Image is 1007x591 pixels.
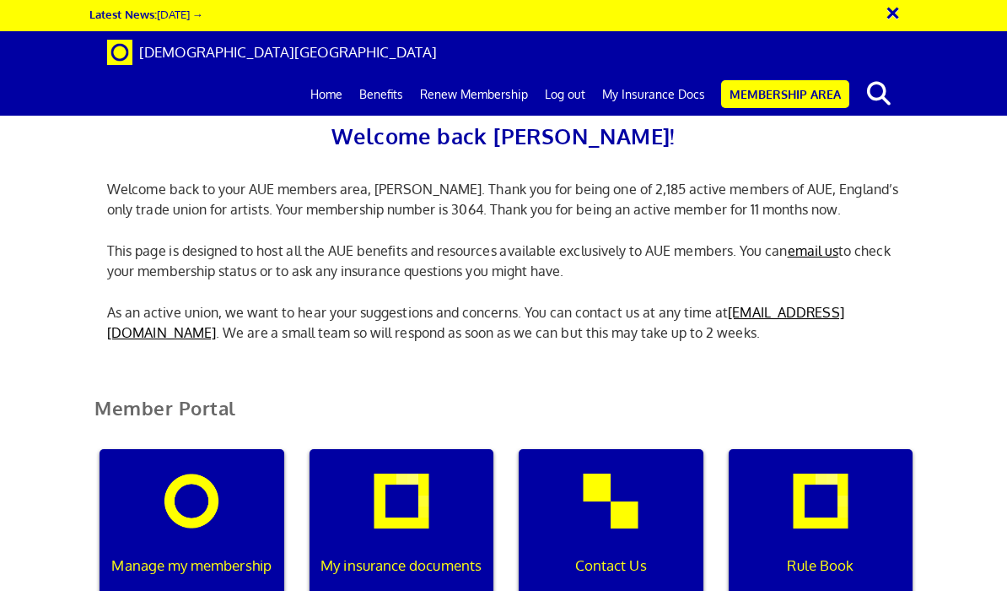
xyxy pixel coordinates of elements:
[89,7,203,21] a: Latest News:[DATE] →
[94,302,913,343] p: As an active union, we want to hear your suggestions and concerns. You can contact us at any time...
[94,31,450,73] a: Brand [DEMOGRAPHIC_DATA][GEOGRAPHIC_DATA]
[412,73,536,116] a: Renew Membership
[853,76,904,111] button: search
[139,43,437,61] span: [DEMOGRAPHIC_DATA][GEOGRAPHIC_DATA]
[528,555,694,577] p: Contact Us
[94,118,913,154] h2: Welcome back [PERSON_NAME]!
[536,73,594,116] a: Log out
[318,555,484,577] p: My insurance documents
[737,555,903,577] p: Rule Book
[109,555,275,577] p: Manage my membership
[788,242,839,259] a: email us
[721,80,849,108] a: Membership Area
[107,304,844,341] a: [EMAIL_ADDRESS][DOMAIN_NAME]
[89,7,157,21] strong: Latest News:
[351,73,412,116] a: Benefits
[94,179,913,220] p: Welcome back to your AUE members area, [PERSON_NAME]. Thank you for being one of 2,185 active mem...
[302,73,351,116] a: Home
[594,73,714,116] a: My Insurance Docs
[94,241,913,281] p: This page is designed to host all the AUE benefits and resources available exclusively to AUE mem...
[82,398,925,439] h2: Member Portal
